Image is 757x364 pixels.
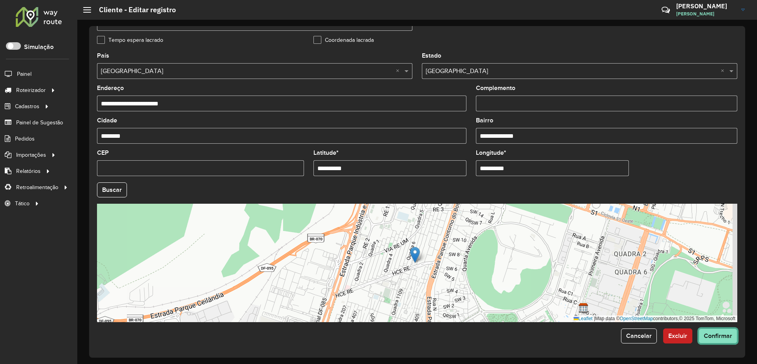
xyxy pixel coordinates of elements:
a: Contato Rápido [657,2,674,19]
a: Leaflet [574,316,593,321]
span: Excluir [668,332,687,339]
span: Cancelar [626,332,652,339]
button: Confirmar [699,328,737,343]
label: Cidade [97,116,117,125]
h2: Cliente - Editar registro [91,6,176,14]
label: Estado [422,51,441,60]
button: Excluir [663,328,692,343]
span: Clear all [721,66,727,76]
span: Clear all [396,66,403,76]
h3: [PERSON_NAME] [676,2,735,10]
label: CEP [97,148,109,158]
span: Tático [15,199,30,208]
label: País [97,51,109,60]
label: Bairro [476,116,493,125]
span: Cadastros [15,102,39,111]
label: Simulação [24,42,54,52]
span: Painel de Sugestão [16,118,63,127]
span: Retroalimentação [16,183,58,191]
label: Tempo espera lacrado [97,36,163,44]
span: Pedidos [15,135,35,143]
img: Marker [410,247,420,263]
a: OpenStreetMap [620,316,653,321]
label: Longitude [476,148,506,158]
label: Latitude [313,148,339,158]
img: AS - BRASILIA - XB [578,303,589,313]
span: [PERSON_NAME] [676,10,735,17]
button: Buscar [97,182,127,197]
label: Endereço [97,83,124,93]
span: Confirmar [704,332,732,339]
button: Cancelar [621,328,657,343]
span: | [594,316,595,321]
span: Relatórios [16,167,41,175]
div: Map data © contributors,© 2025 TomTom, Microsoft [572,315,737,322]
label: Coordenada lacrada [313,36,374,44]
label: Complemento [476,83,515,93]
span: Roteirizador [16,86,46,94]
span: Importações [16,151,46,159]
span: Painel [17,70,32,78]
